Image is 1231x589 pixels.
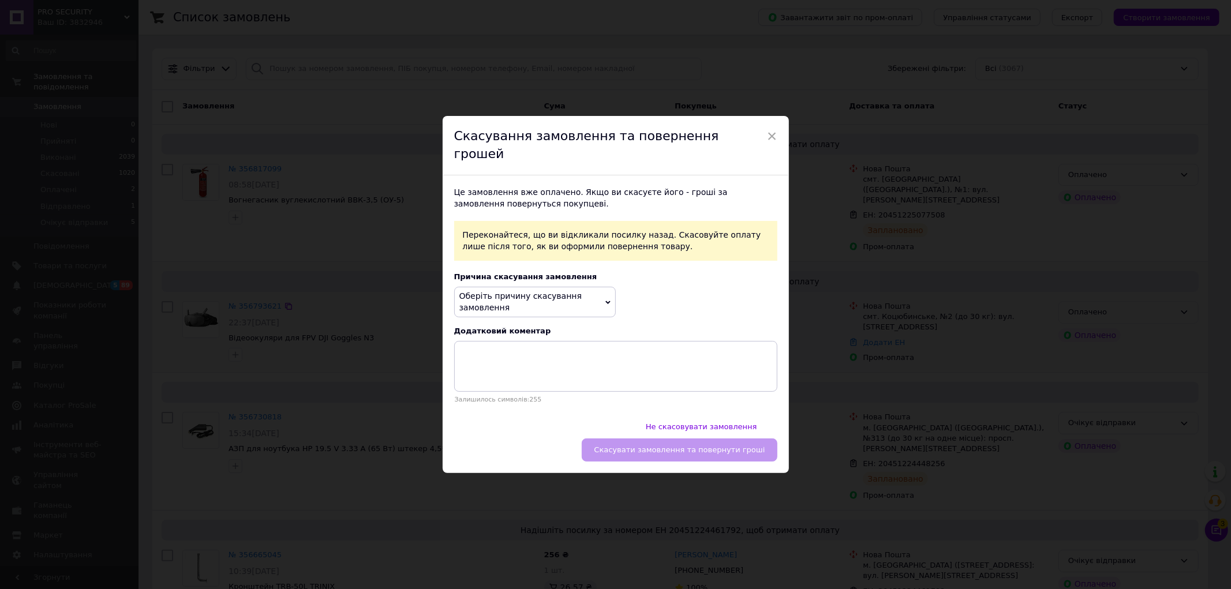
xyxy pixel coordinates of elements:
button: Не скасовувати замовлення [634,415,769,438]
span: × [767,126,777,146]
div: Причина скасування замовлення [454,272,777,281]
span: Не скасовувати замовлення [646,422,757,431]
div: Переконайтеся, що ви відкликали посилку назад. Скасовуйте оплату лише після того, як ви оформили ... [454,221,777,261]
div: Залишилось символів: 255 [454,396,777,403]
div: Це замовлення вже оплачено. Якщо ви скасуєте його - гроші за замовлення повернуться покупцеві. [454,187,777,209]
div: Скасування замовлення та повернення грошей [443,116,789,175]
div: Додатковий коментар [454,327,777,335]
span: Оберіть причину скасування замовлення [459,291,582,312]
